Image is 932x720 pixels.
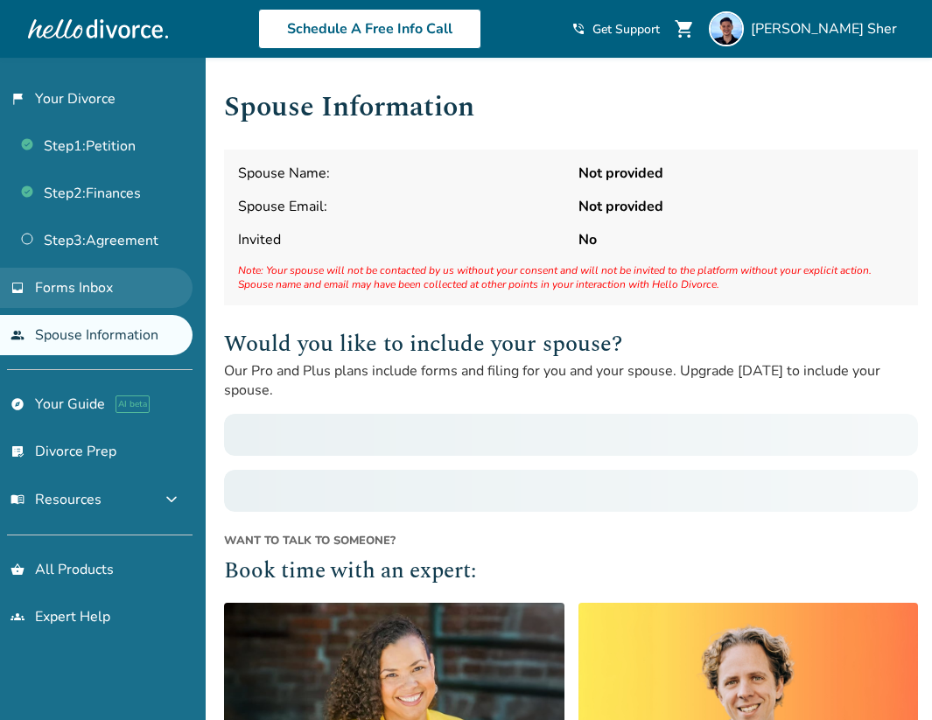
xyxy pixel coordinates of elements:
span: shopping_cart [674,18,695,39]
h2: Would you like to include your spouse? [224,326,918,361]
strong: Not provided [578,164,905,183]
span: groups [11,610,25,624]
iframe: Chat Widget [844,636,932,720]
img: Omar Sher [709,11,744,46]
p: Our Pro and Plus plans include forms and filing for you and your spouse. Upgrade [DATE] to includ... [224,361,918,400]
strong: Not provided [578,197,905,216]
strong: No [578,230,905,249]
span: list_alt_check [11,444,25,458]
span: inbox [11,281,25,295]
span: expand_more [161,489,182,510]
span: people [11,328,25,342]
h1: Spouse Information [224,86,918,129]
span: Want to talk to someone? [224,533,918,549]
span: flag_2 [11,92,25,106]
span: phone_in_talk [571,22,585,36]
span: Spouse Name: [238,164,564,183]
h2: Book time with an expert: [224,556,918,589]
a: Schedule A Free Info Call [258,9,481,49]
span: menu_book [11,493,25,507]
span: Note: Your spouse will not be contacted by us without your consent and will not be invited to the... [238,263,904,291]
span: explore [11,397,25,411]
span: AI beta [116,395,150,413]
a: phone_in_talkGet Support [571,21,660,38]
span: Invited [238,230,564,249]
span: [PERSON_NAME] Sher [751,19,904,38]
span: Spouse Email: [238,197,564,216]
span: Resources [11,490,102,509]
span: Get Support [592,21,660,38]
span: Forms Inbox [35,278,113,297]
span: shopping_basket [11,563,25,577]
